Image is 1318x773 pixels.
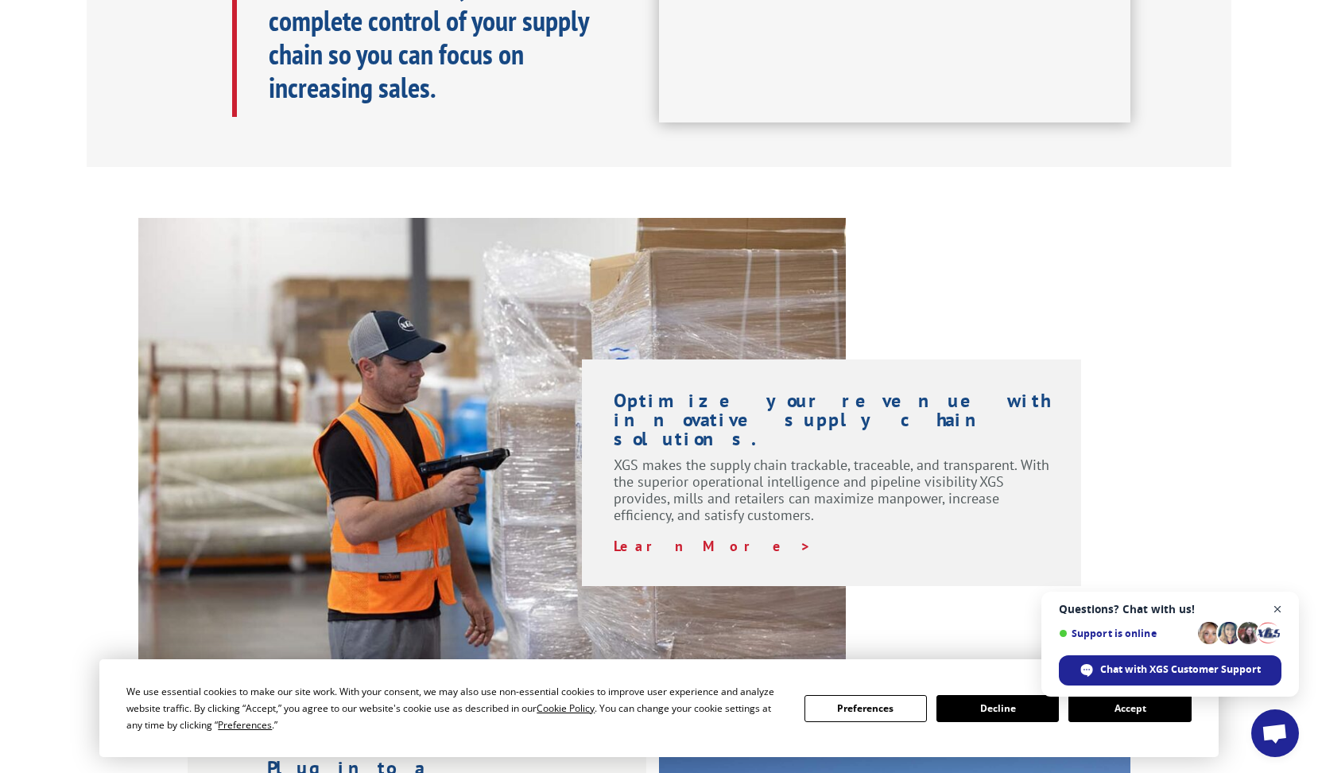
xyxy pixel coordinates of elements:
h1: Optimize your revenue with innovative supply chain solutions. [614,391,1050,456]
span: Close chat [1268,600,1288,620]
span: Questions? Chat with us! [1059,603,1281,616]
p: XGS makes the supply chain trackable, traceable, and transparent. With the superior operational i... [614,456,1050,538]
span: Preferences [218,718,272,732]
a: Learn More > [614,537,812,555]
img: XGS-Photos232 [138,218,846,689]
button: Accept [1068,695,1191,722]
div: Chat with XGS Customer Support [1059,655,1281,686]
button: Preferences [804,695,927,722]
div: Open chat [1251,709,1299,757]
span: Support is online [1059,627,1192,639]
div: We use essential cookies to make our site work. With your consent, we may also use non-essential ... [126,683,785,733]
span: Chat with XGS Customer Support [1100,662,1261,677]
div: Cookie Consent Prompt [99,659,1219,757]
button: Decline [936,695,1059,722]
span: Cookie Policy [537,701,595,715]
